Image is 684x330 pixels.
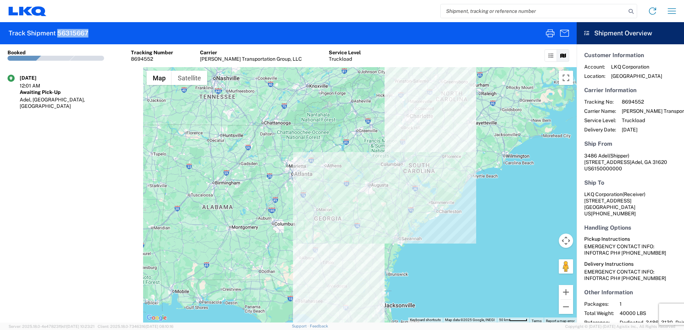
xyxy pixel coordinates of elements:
[559,234,573,248] button: Map camera controls
[609,153,629,159] span: (Shipper)
[584,301,614,307] span: Packages:
[584,159,631,165] span: [STREET_ADDRESS]
[559,300,573,314] button: Zoom out
[9,29,88,37] h2: Track Shipment 56315667
[584,140,676,147] h5: Ship From
[577,22,684,44] header: Shipment Overview
[591,166,622,171] span: 6150000000
[611,73,662,79] span: [GEOGRAPHIC_DATA]
[584,52,676,59] h5: Customer Information
[98,324,174,329] span: Client: 2025.18.0-7346316
[584,153,609,159] span: 3486 Adel
[565,323,675,330] span: Copyright © [DATE]-[DATE] Agistix Inc., All Rights Reserved
[146,324,174,329] span: [DATE] 08:10:16
[584,261,676,267] h6: Delivery Instructions
[584,99,616,105] span: Tracking No:
[622,191,645,197] span: (Receiver)
[145,313,168,322] img: Google
[584,191,676,217] address: [GEOGRAPHIC_DATA] US
[131,56,173,62] div: 8694552
[310,324,328,328] a: Feedback
[172,71,207,85] button: Show satellite imagery
[584,224,676,231] h5: Handling Options
[131,49,173,56] div: Tracking Number
[497,317,529,322] button: Map Scale: 50 km per 47 pixels
[584,87,676,94] h5: Carrier Information
[559,71,573,85] button: Toggle fullscreen view
[147,71,172,85] button: Show street map
[499,318,509,322] span: 50 km
[9,324,94,329] span: Server: 2025.18.0-4e47823f9d1
[584,179,676,186] h5: Ship To
[200,49,302,56] div: Carrier
[200,56,302,62] div: [PERSON_NAME] Transportation Group, LLC
[591,211,636,216] span: [PHONE_NUMBER]
[584,152,676,172] address: Adel, GA 31620 US
[559,259,573,274] button: Drag Pegman onto the map to open Street View
[611,64,662,70] span: LKQ Corporation
[20,82,55,89] div: 12:01 AM
[8,49,26,56] div: Booked
[329,56,361,62] div: Truckload
[584,126,616,133] span: Delivery Date:
[584,236,676,242] h6: Pickup Instructions
[559,285,573,299] button: Zoom in
[546,319,575,323] a: Report a map error
[584,319,614,326] span: Reference:
[329,49,361,56] div: Service Level
[441,4,626,18] input: Shipment, tracking or reference number
[584,64,605,70] span: Account:
[584,269,676,281] div: EMERGENCY CONTACT INFO: INFOTRAC PH# [PHONE_NUMBER]
[20,75,55,81] div: [DATE]
[20,96,136,109] div: Adel, [GEOGRAPHIC_DATA], [GEOGRAPHIC_DATA]
[532,319,542,323] a: Terms
[584,243,676,256] div: EMERGENCY CONTACT INFO: INFOTRAC PH# [PHONE_NUMBER]
[445,318,495,322] span: Map data ©2025 Google, INEGI
[584,310,614,316] span: Total Weight:
[292,324,310,328] a: Support
[145,313,168,322] a: Open this area in Google Maps (opens a new window)
[584,117,616,124] span: Service Level:
[67,324,94,329] span: [DATE] 10:23:21
[584,108,616,114] span: Carrier Name:
[584,73,605,79] span: Location:
[20,89,136,95] div: Awaiting Pick-Up
[410,317,441,322] button: Keyboard shortcuts
[584,289,676,296] h5: Other Information
[584,191,645,204] span: LKQ Corporation [STREET_ADDRESS]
